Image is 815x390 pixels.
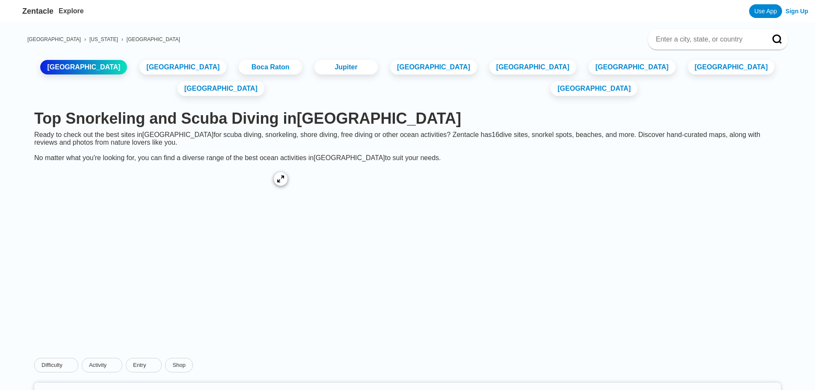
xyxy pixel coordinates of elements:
[239,60,302,74] a: Boca Raton
[589,60,676,74] a: [GEOGRAPHIC_DATA]
[27,36,81,42] a: [GEOGRAPHIC_DATA]
[27,131,788,162] div: Ready to check out the best sites in [GEOGRAPHIC_DATA] for scuba diving, snorkeling, shore diving...
[148,362,154,369] img: dropdown caret
[688,60,775,74] a: [GEOGRAPHIC_DATA]
[59,7,84,15] a: Explore
[82,358,126,372] button: Activitydropdown caret
[34,110,781,128] h1: Top Snorkeling and Scuba Diving in [GEOGRAPHIC_DATA]
[89,362,107,369] span: Activity
[489,60,576,74] a: [GEOGRAPHIC_DATA]
[7,4,53,18] a: Zentacle logoZentacle
[34,358,82,372] button: Difficultydropdown caret
[178,81,264,96] a: [GEOGRAPHIC_DATA]
[41,362,62,369] span: Difficulty
[785,8,808,15] a: Sign Up
[126,358,165,372] button: Entrydropdown caret
[655,35,760,44] input: Enter a city, state, or country
[122,36,123,42] span: ›
[7,4,21,18] img: Zentacle logo
[89,36,118,42] a: [US_STATE]
[390,60,477,74] a: [GEOGRAPHIC_DATA]
[108,362,115,369] img: dropdown caret
[165,358,193,372] a: Shop
[22,7,53,16] span: Zentacle
[133,362,146,369] span: Entry
[34,169,291,297] img: Palm Beach dive site map
[40,60,127,74] a: [GEOGRAPHIC_DATA]
[127,36,180,42] a: [GEOGRAPHIC_DATA]
[64,362,71,369] img: dropdown caret
[551,81,637,96] a: [GEOGRAPHIC_DATA]
[749,4,782,18] a: Use App
[27,162,298,306] a: Palm Beach dive site map
[314,60,378,74] a: Jupiter
[84,36,86,42] span: ›
[139,60,226,74] a: [GEOGRAPHIC_DATA]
